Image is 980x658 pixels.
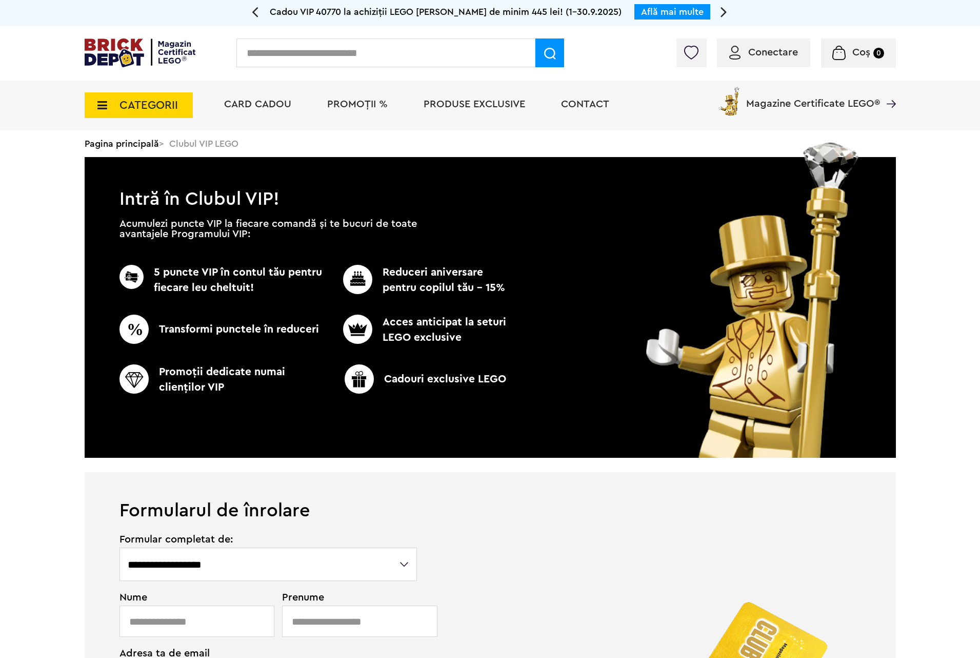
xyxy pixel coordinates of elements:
img: CC_BD_Green_chek_mark [345,364,374,394]
a: PROMOȚII % [327,99,388,109]
a: Contact [561,99,609,109]
p: Cadouri exclusive LEGO [322,364,529,394]
a: Pagina principală [85,139,159,148]
p: 5 puncte VIP în contul tău pentru fiecare leu cheltuit! [119,265,326,296]
a: Magazine Certificate LEGO® [880,85,896,95]
span: Formular completat de: [119,534,418,545]
a: Conectare [729,47,798,57]
img: CC_BD_Green_chek_mark [119,315,149,344]
span: CATEGORII [119,100,178,111]
img: CC_BD_Green_chek_mark [343,315,372,344]
span: Nume [119,592,269,603]
p: Promoţii dedicate numai clienţilor VIP [119,364,326,395]
span: Coș [852,47,870,57]
span: Prenume [282,592,418,603]
img: CC_BD_Green_chek_mark [119,364,149,394]
img: CC_BD_Green_chek_mark [343,265,372,294]
p: Reduceri aniversare pentru copilul tău - 15% [326,265,510,296]
h1: Intră în Clubul VIP! [85,157,896,204]
span: Magazine Certificate LEGO® [746,85,880,109]
p: Acces anticipat la seturi LEGO exclusive [326,315,510,345]
a: Produse exclusive [424,99,525,109]
small: 0 [873,48,884,59]
div: > Clubul VIP LEGO [85,130,896,157]
p: Transformi punctele în reduceri [119,315,326,344]
a: Află mai multe [641,7,704,16]
img: CC_BD_Green_chek_mark [119,265,144,289]
span: Cadou VIP 40770 la achiziții LEGO [PERSON_NAME] de minim 445 lei! (1-30.9.2025) [270,7,622,16]
span: Conectare [748,47,798,57]
a: Card Cadou [224,99,291,109]
p: Acumulezi puncte VIP la fiecare comandă și te bucuri de toate avantajele Programului VIP: [119,219,417,239]
h1: Formularul de înrolare [85,472,896,520]
img: vip_page_image [632,143,874,458]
